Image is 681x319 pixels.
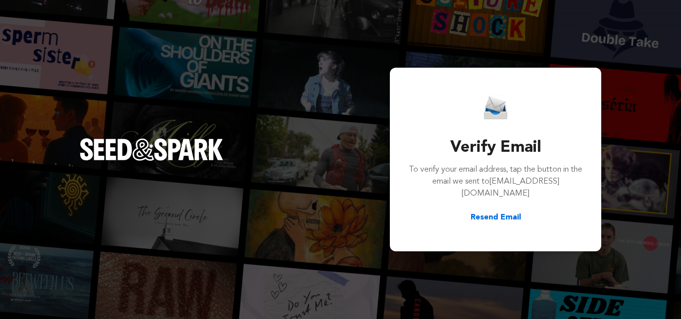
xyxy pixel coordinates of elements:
span: [EMAIL_ADDRESS][DOMAIN_NAME] [462,178,559,198]
p: To verify your email address, tap the button in the email we sent to [408,164,583,200]
a: Seed&Spark Homepage [80,138,223,180]
button: Resend Email [471,212,521,223]
img: Seed&Spark Logo [80,138,223,160]
img: Seed&Spark Email Icon [484,96,508,120]
h3: Verify Email [408,136,583,160]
